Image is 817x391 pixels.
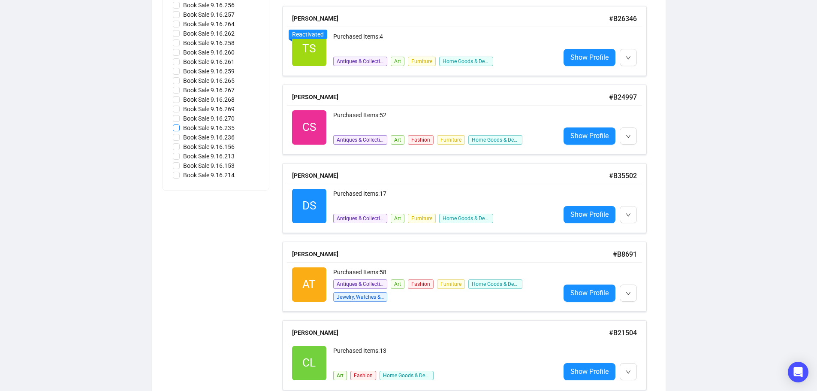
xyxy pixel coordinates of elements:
span: TS [302,40,316,58]
div: Purchased Items: 17 [333,189,553,206]
span: Show Profile [570,366,609,377]
span: Book Sale 9.16.258 [180,38,238,48]
span: down [626,134,631,139]
span: Book Sale 9.16.156 [180,142,238,152]
a: Show Profile [564,363,615,380]
span: Home Goods & Decor [439,57,493,66]
span: Reactivated [292,31,324,38]
span: down [626,55,631,61]
div: [PERSON_NAME] [292,92,609,102]
span: Art [391,214,404,223]
span: DS [302,197,316,215]
span: Fashion [350,371,376,380]
span: Book Sale 9.16.153 [180,161,238,170]
div: Purchased Items: 13 [333,346,553,363]
a: [PERSON_NAME]#B21504CLPurchased Items:13ArtFashionHome Goods & DecorShow Profile [282,320,655,390]
span: Book Sale 9.16.262 [180,29,238,38]
a: [PERSON_NAME]#B24997CSPurchased Items:52Antiques & CollectiblesArtFashionFurnitureHome Goods & De... [282,85,655,155]
div: [PERSON_NAME] [292,328,609,337]
span: down [626,291,631,296]
span: Jewelry, Watches & Gemstones [333,292,387,302]
span: Art [391,279,404,289]
span: Antiques & Collectibles [333,214,387,223]
span: Fashion [408,279,434,289]
span: Show Profile [570,52,609,63]
a: [PERSON_NAME]#B26346TSReactivatedPurchased Items:4Antiques & CollectiblesArtFurnitureHome Goods &... [282,6,655,76]
a: Show Profile [564,285,615,302]
div: [PERSON_NAME] [292,249,613,259]
span: Book Sale 9.16.213 [180,152,238,161]
span: Antiques & Collectibles [333,57,387,66]
span: Furniture [437,135,465,145]
span: Book Sale 9.16.264 [180,19,238,29]
a: Show Profile [564,49,615,66]
span: Book Sale 9.16.260 [180,48,238,57]
span: Antiques & Collectibles [333,279,387,289]
span: Book Sale 9.16.261 [180,57,238,67]
span: Show Profile [570,288,609,298]
div: Purchased Items: 52 [333,110,553,127]
span: Fashion [408,135,434,145]
span: down [626,370,631,375]
span: Antiques & Collectibles [333,135,387,145]
span: Furniture [408,214,436,223]
span: Book Sale 9.16.268 [180,95,238,104]
span: # B21504 [609,329,637,337]
span: Book Sale 9.16.270 [180,114,238,123]
span: # B26346 [609,15,637,23]
span: Home Goods & Decor [468,135,522,145]
span: CL [302,354,316,372]
div: Purchased Items: 58 [333,267,553,278]
span: # B8691 [613,250,637,258]
span: Art [333,371,347,380]
span: Home Goods & Decor [468,279,522,289]
span: Book Sale 9.16.267 [180,85,238,95]
span: Book Sale 9.16.256 [180,0,238,10]
span: Home Goods & Decor [439,214,493,223]
a: Show Profile [564,127,615,145]
span: Furniture [408,57,436,66]
div: Purchased Items: 4 [333,32,553,49]
span: Book Sale 9.16.235 [180,123,238,133]
span: # B24997 [609,93,637,101]
span: down [626,212,631,218]
span: Home Goods & Decor [380,371,434,380]
span: # B35502 [609,172,637,180]
span: Show Profile [570,130,609,141]
span: Show Profile [570,209,609,220]
a: Show Profile [564,206,615,223]
span: Book Sale 9.16.257 [180,10,238,19]
span: Art [391,135,404,145]
a: [PERSON_NAME]#B8691ATPurchased Items:58Antiques & CollectiblesArtFashionFurnitureHome Goods & Dec... [282,242,655,312]
span: Book Sale 9.16.269 [180,104,238,114]
span: Book Sale 9.16.214 [180,170,238,180]
span: Book Sale 9.16.265 [180,76,238,85]
a: [PERSON_NAME]#B35502DSPurchased Items:17Antiques & CollectiblesArtFurnitureHome Goods & DecorShow... [282,163,655,233]
span: AT [302,276,316,293]
span: Book Sale 9.16.259 [180,67,238,76]
span: Book Sale 9.16.236 [180,133,238,142]
span: CS [302,118,316,136]
div: Open Intercom Messenger [788,362,808,382]
div: [PERSON_NAME] [292,14,609,23]
span: Furniture [437,279,465,289]
span: Art [391,57,404,66]
div: [PERSON_NAME] [292,171,609,180]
